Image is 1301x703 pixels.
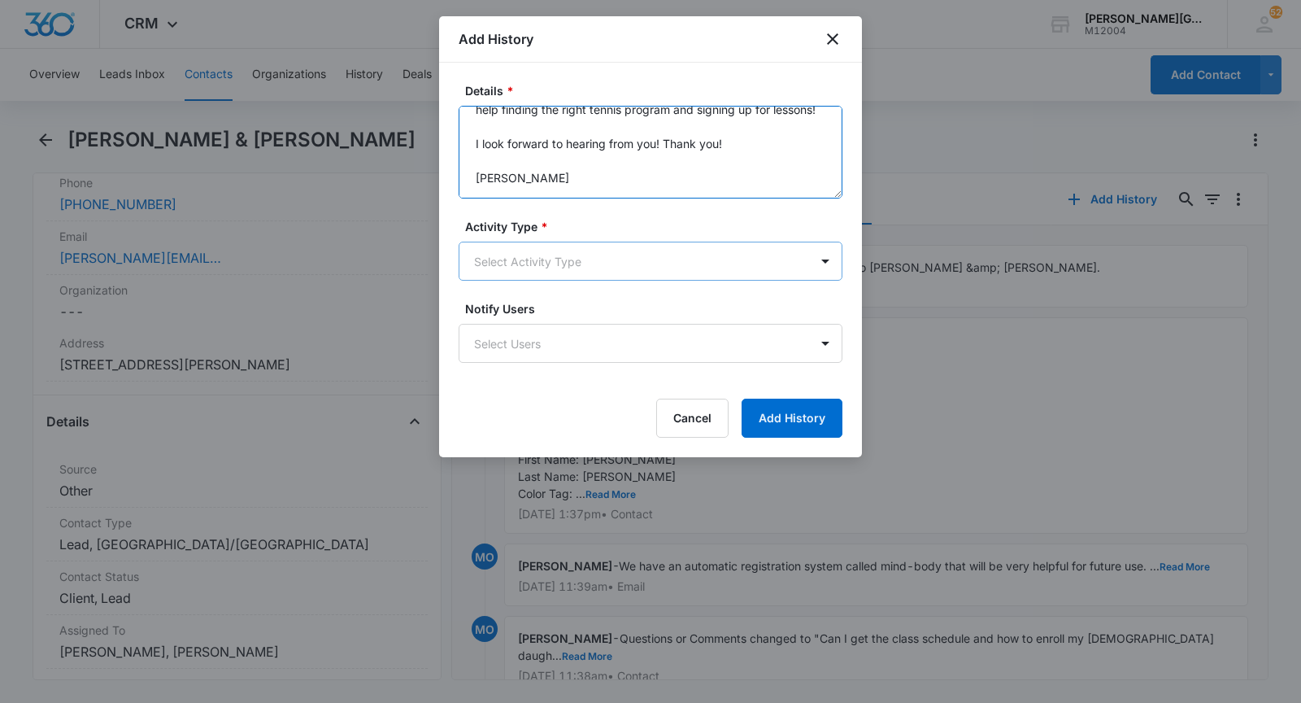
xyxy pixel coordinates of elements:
[465,300,849,317] label: Notify Users
[656,399,729,438] button: Cancel
[459,106,842,199] textarea: Hello [PERSON_NAME], Hope this email finds you well! We noticed that you created an account for [...
[459,29,533,49] h1: Add History
[465,218,849,235] label: Activity Type
[742,399,842,438] button: Add History
[823,29,842,49] button: close
[465,82,849,99] label: Details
